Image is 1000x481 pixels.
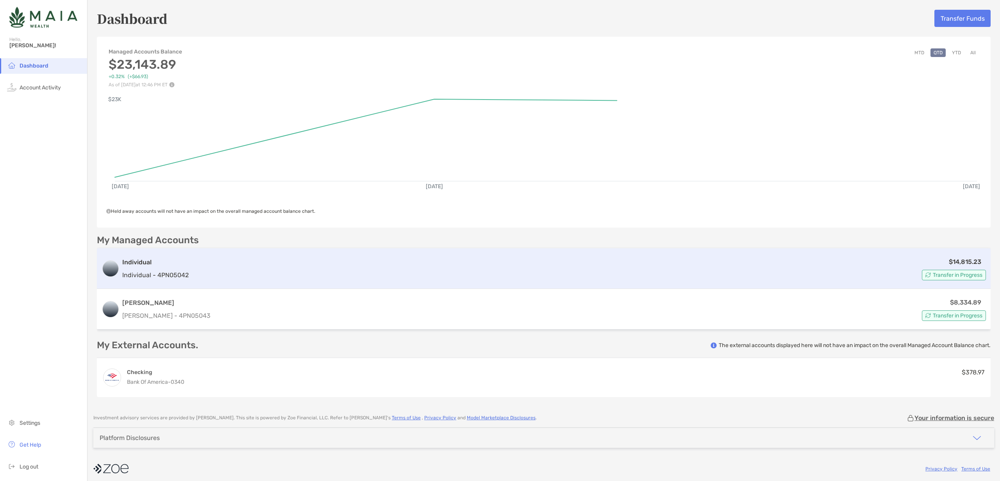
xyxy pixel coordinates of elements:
[961,466,990,472] a: Terms of Use
[925,313,931,318] img: Account Status icon
[122,311,211,321] p: [PERSON_NAME] - 4PN05043
[97,235,199,245] p: My Managed Accounts
[7,440,16,449] img: get-help icon
[108,96,121,103] text: $23K
[949,48,964,57] button: YTD
[925,466,957,472] a: Privacy Policy
[109,74,125,80] span: +0.32%
[925,272,931,278] img: Account Status icon
[122,298,211,308] h3: [PERSON_NAME]
[20,84,61,91] span: Account Activity
[933,314,982,318] span: Transfer in Progress
[93,460,129,477] img: company logo
[169,82,175,87] img: Performance Info
[933,273,982,277] span: Transfer in Progress
[426,183,443,190] text: [DATE]
[106,208,315,214] span: Held away accounts will not have an impact on the overall managed account balance chart.
[97,340,198,350] p: My External Accounts.
[20,463,38,470] span: Log out
[949,257,981,267] p: $14,815.23
[9,3,77,31] img: Zoe Logo
[7,61,16,70] img: household icon
[93,415,537,421] p: Investment advisory services are provided by [PERSON_NAME] . This site is powered by Zoe Financia...
[911,48,927,57] button: MTD
[930,48,946,57] button: QTD
[424,415,456,420] a: Privacy Policy
[100,434,160,442] div: Platform Disclosures
[127,369,184,376] h4: Checking
[467,415,536,420] a: Model Marketplace Disclosures
[392,415,421,420] a: Terms of Use
[109,48,183,55] h4: Managed Accounts Balance
[950,298,981,307] p: $8,334.89
[20,442,41,448] span: Get Help
[122,258,189,267] h3: Individual
[7,82,16,92] img: activity icon
[127,379,171,385] span: Bank of America -
[171,379,184,385] span: 0340
[972,433,982,443] img: icon arrow
[7,418,16,427] img: settings icon
[104,369,121,386] img: Adv Plus Banking
[122,270,189,280] p: Individual - 4PN05042
[719,342,991,349] p: The external accounts displayed here will not have an impact on the overall Managed Account Balan...
[7,461,16,471] img: logout icon
[9,42,82,49] span: [PERSON_NAME]!
[20,62,48,69] span: Dashboard
[20,420,40,426] span: Settings
[962,369,984,376] span: $378.97
[109,82,183,87] p: As of [DATE] at 12:46 PM ET
[967,48,979,57] button: All
[914,414,994,422] p: Your information is secure
[103,301,118,317] img: logo account
[103,261,118,276] img: logo account
[128,74,148,80] span: (+$66.93)
[112,183,129,190] text: [DATE]
[963,183,980,190] text: [DATE]
[97,9,168,27] h5: Dashboard
[711,342,717,349] img: info
[934,10,991,27] button: Transfer Funds
[109,57,183,72] h3: $23,143.89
